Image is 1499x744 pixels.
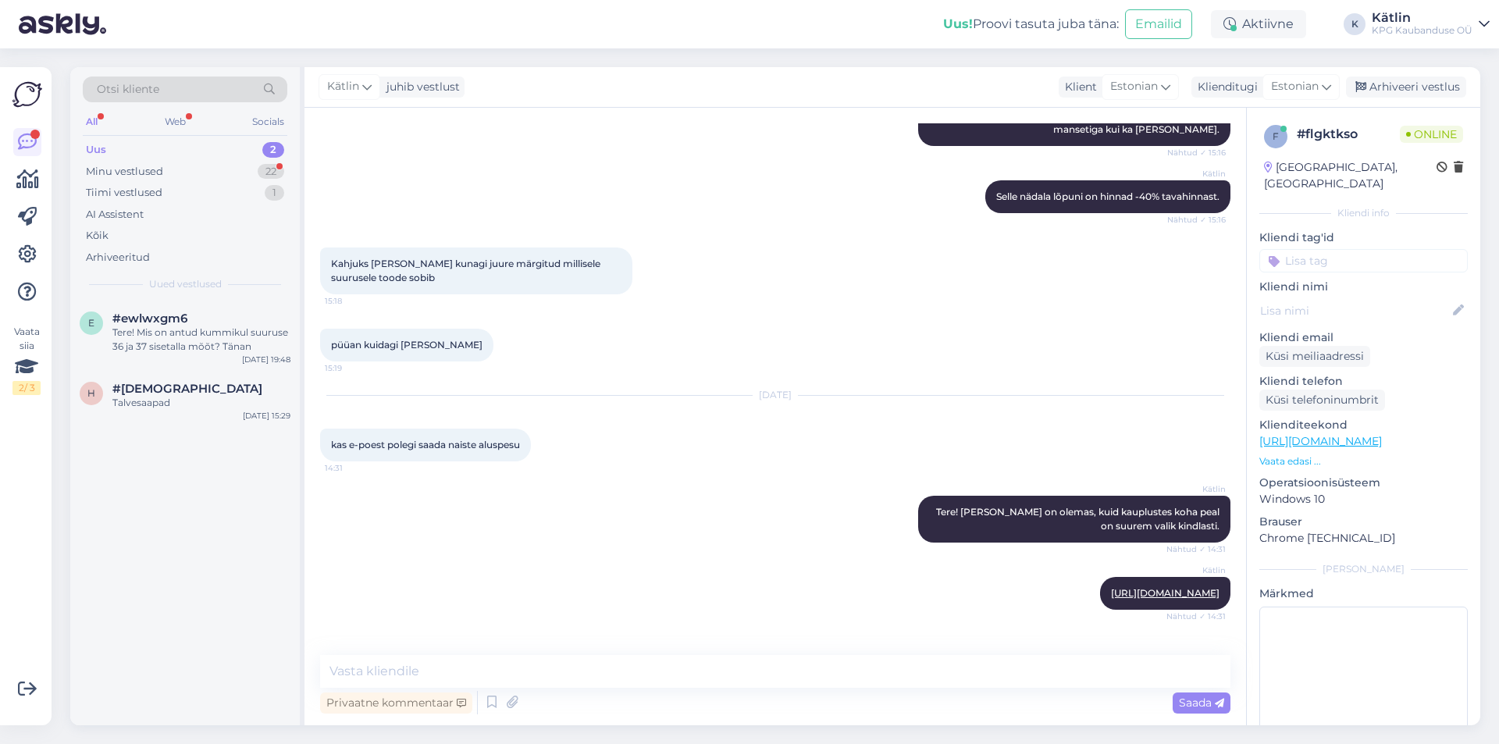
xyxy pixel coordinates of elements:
span: e [88,317,94,329]
div: [PERSON_NAME] [1259,562,1468,576]
span: #ewlwxgm6 [112,311,187,326]
p: Kliendi tag'id [1259,230,1468,246]
a: KätlinKPG Kaubanduse OÜ [1372,12,1490,37]
span: 15:19 [325,362,383,374]
p: Windows 10 [1259,491,1468,507]
div: Kõik [86,228,109,244]
div: Uus [86,142,106,158]
div: Klienditugi [1191,79,1258,95]
div: 2 / 3 [12,381,41,395]
span: püüan kuidagi [PERSON_NAME] [331,339,482,351]
span: Saada [1179,696,1224,710]
span: Nähtud ✓ 15:16 [1167,147,1226,158]
span: Selle nädala lõpuni on hinnad -40% tavahinnast. [996,190,1219,202]
div: Kliendi info [1259,206,1468,220]
span: kas e-poest polegi saada naiste aluspesu [331,439,520,450]
span: 14:31 [325,462,383,474]
div: Küsi telefoninumbrit [1259,390,1385,411]
b: Uus! [943,16,973,31]
p: Vaata edasi ... [1259,454,1468,468]
input: Lisa nimi [1260,302,1450,319]
span: Uued vestlused [149,277,222,291]
div: Kätlin [1372,12,1472,24]
div: KPG Kaubanduse OÜ [1372,24,1472,37]
span: Kätlin [327,78,359,95]
span: Online [1400,126,1463,143]
span: Nähtud ✓ 14:31 [1166,611,1226,622]
p: Brauser [1259,514,1468,530]
span: Nähtud ✓ 15:16 [1167,214,1226,226]
div: Arhiveeri vestlus [1346,77,1466,98]
div: Vaata siia [12,325,41,395]
div: Minu vestlused [86,164,163,180]
div: Aktiivne [1211,10,1306,38]
div: Tere! Mis on antud kummikul suuruse 36 ja 37 sisetalla mõõt? Tänan [112,326,290,354]
p: Chrome [TECHNICAL_ID] [1259,530,1468,546]
span: Otsi kliente [97,81,159,98]
p: Kliendi email [1259,329,1468,346]
div: [DATE] 15:29 [243,410,290,422]
span: 15:18 [325,295,383,307]
span: Tere! [PERSON_NAME] on olemas, kuid kauplustes koha peal on suurem valik kindlasti. [936,506,1222,532]
a: [URL][DOMAIN_NAME] [1259,434,1382,448]
p: Kliendi telefon [1259,373,1468,390]
p: Operatsioonisüsteem [1259,475,1468,491]
div: Socials [249,112,287,132]
div: # flgktkso [1297,125,1400,144]
div: Web [162,112,189,132]
div: [DATE] 19:48 [242,354,290,365]
div: [GEOGRAPHIC_DATA], [GEOGRAPHIC_DATA] [1264,159,1437,192]
div: [DATE] [320,388,1230,402]
div: All [83,112,101,132]
span: Kätlin [1167,168,1226,180]
span: Kahjuks [PERSON_NAME] kunagi juure märgitud millisele suurusele toode sobib [331,258,603,283]
div: Küsi meiliaadressi [1259,346,1370,367]
div: Klient [1059,79,1097,95]
span: f [1273,130,1279,142]
p: Kliendi nimi [1259,279,1468,295]
div: juhib vestlust [380,79,460,95]
div: AI Assistent [86,207,144,222]
span: Kätlin [1167,564,1226,576]
p: Klienditeekond [1259,417,1468,433]
input: Lisa tag [1259,249,1468,272]
div: 1 [265,185,284,201]
div: 22 [258,164,284,180]
button: Emailid [1125,9,1192,39]
div: 2 [262,142,284,158]
span: Nähtud ✓ 14:31 [1166,543,1226,555]
img: Askly Logo [12,80,42,109]
a: [URL][DOMAIN_NAME] [1111,587,1219,599]
div: Arhiveeritud [86,250,150,265]
span: Estonian [1271,78,1319,95]
div: Talvesaapad [112,396,290,410]
div: Privaatne kommentaar [320,692,472,714]
span: Estonian [1110,78,1158,95]
p: Märkmed [1259,586,1468,602]
div: Tiimi vestlused [86,185,162,201]
span: Kätlin [1167,483,1226,495]
div: K [1344,13,1365,35]
span: h [87,387,95,399]
div: Proovi tasuta juba täna: [943,15,1119,34]
span: #hzroamlu [112,382,262,396]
